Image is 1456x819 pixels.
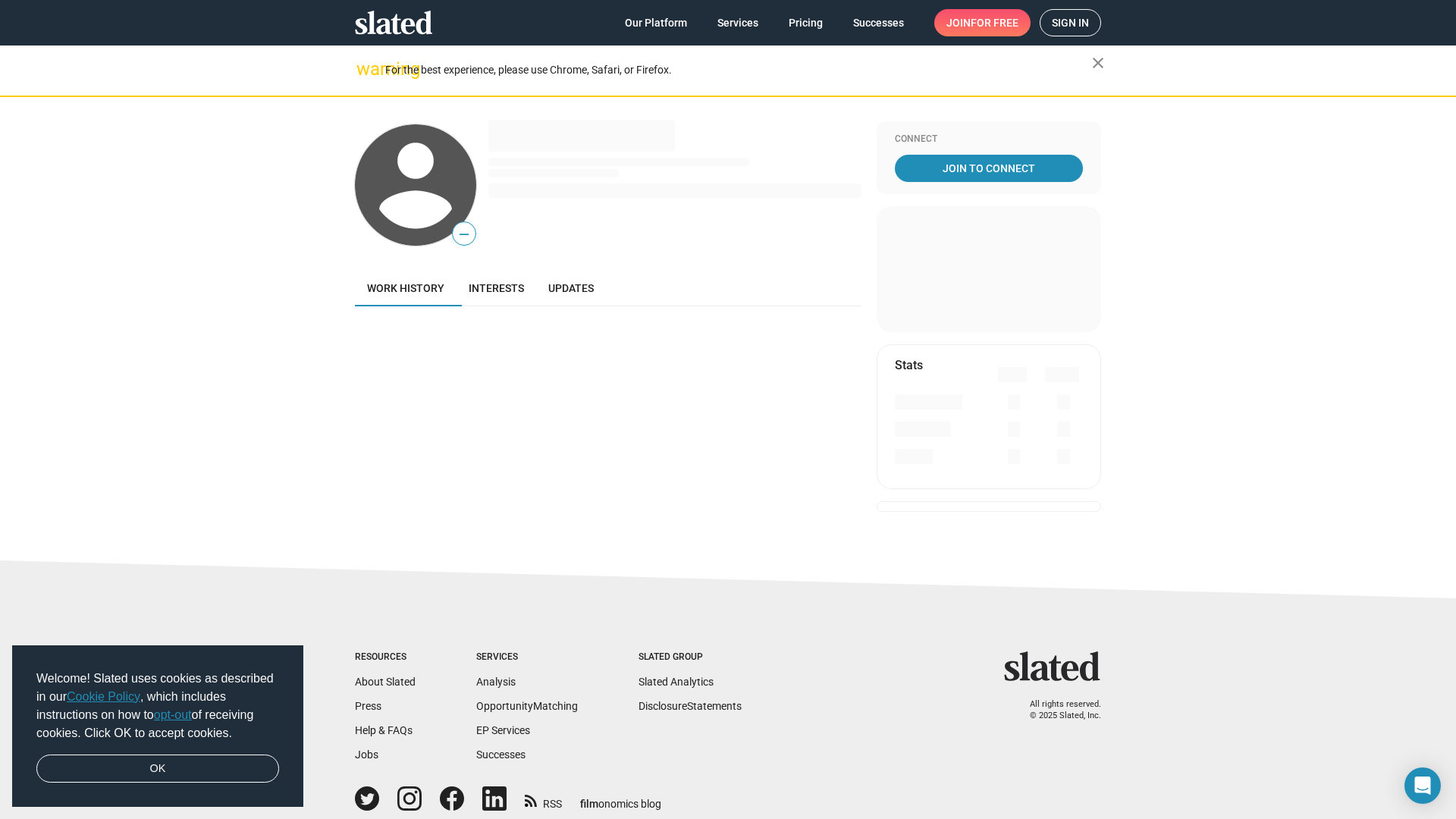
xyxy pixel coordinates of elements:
[469,282,524,294] span: Interests
[580,798,598,810] span: film
[934,9,1031,36] a: Joinfor free
[12,645,303,808] div: cookieconsent
[367,282,444,294] span: Work history
[639,651,742,664] div: Slated Group
[580,785,661,811] a: filmonomics blog
[536,270,606,306] a: Updates
[36,755,279,783] a: dismiss cookie message
[853,9,904,36] span: Successes
[355,651,416,664] div: Resources
[1089,54,1107,72] mat-icon: close
[946,9,1018,36] span: Join
[355,748,378,761] a: Jobs
[36,670,279,742] span: Welcome! Slated uses cookies as described in our , which includes instructions on how to of recei...
[1040,9,1101,36] a: Sign in
[476,651,578,664] div: Services
[67,690,140,703] a: Cookie Policy
[476,724,530,736] a: EP Services
[639,700,742,712] a: DisclosureStatements
[525,788,562,811] a: RSS
[895,133,1083,146] div: Connect
[385,60,1092,80] div: For the best experience, please use Chrome, Safari, or Firefox.
[355,724,413,736] a: Help & FAQs
[613,9,699,36] a: Our Platform
[705,9,770,36] a: Services
[971,9,1018,36] span: for free
[1014,699,1101,721] p: All rights reserved. © 2025 Slated, Inc.
[777,9,835,36] a: Pricing
[476,676,516,688] a: Analysis
[625,9,687,36] span: Our Platform
[1052,10,1089,36] span: Sign in
[356,60,375,78] mat-icon: warning
[898,155,1080,182] span: Join To Connect
[717,9,758,36] span: Services
[639,676,714,688] a: Slated Analytics
[355,676,416,688] a: About Slated
[355,270,457,306] a: Work history
[789,9,823,36] span: Pricing
[548,282,594,294] span: Updates
[453,224,475,244] span: —
[895,155,1083,182] a: Join To Connect
[895,357,923,373] mat-card-title: Stats
[154,708,192,721] a: opt-out
[1404,767,1441,804] div: Open Intercom Messenger
[457,270,536,306] a: Interests
[476,748,526,761] a: Successes
[476,700,578,712] a: OpportunityMatching
[841,9,916,36] a: Successes
[355,700,381,712] a: Press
